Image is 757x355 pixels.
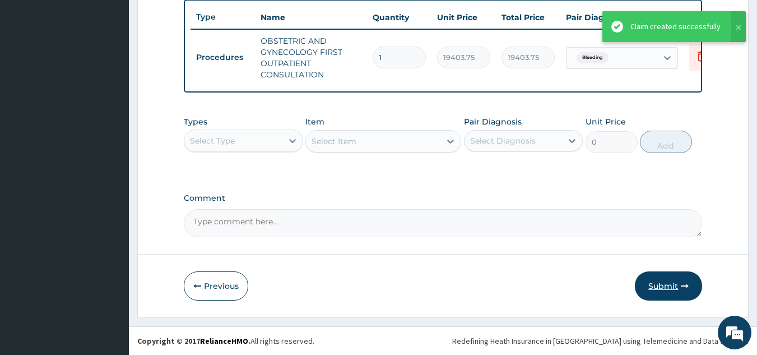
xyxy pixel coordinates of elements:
[129,326,757,355] footer: All rights reserved.
[464,116,522,127] label: Pair Diagnosis
[367,6,431,29] th: Quantity
[200,336,248,346] a: RelianceHMO
[184,193,703,203] label: Comment
[452,335,749,347] div: Redefining Heath Insurance in [GEOGRAPHIC_DATA] using Telemedicine and Data Science!
[640,131,692,153] button: Add
[184,6,211,33] div: Minimize live chat window
[255,30,367,86] td: OBSTETRIC AND GYNECOLOGY FIRST OUTPATIENT CONSULTATION
[191,7,255,27] th: Type
[635,271,702,301] button: Submit
[184,117,207,127] label: Types
[65,106,155,219] span: We're online!
[496,6,560,29] th: Total Price
[184,271,248,301] button: Previous
[255,6,367,29] th: Name
[21,56,45,84] img: d_794563401_company_1708531726252_794563401
[190,135,235,146] div: Select Type
[137,336,250,346] strong: Copyright © 2017 .
[470,135,536,146] div: Select Diagnosis
[560,6,684,29] th: Pair Diagnosis
[305,116,324,127] label: Item
[630,21,721,33] div: Claim created successfully
[577,52,609,63] span: Bleeding
[431,6,496,29] th: Unit Price
[6,236,213,275] textarea: Type your message and hit 'Enter'
[191,47,255,68] td: Procedures
[684,6,740,29] th: Actions
[58,63,188,77] div: Chat with us now
[586,116,626,127] label: Unit Price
